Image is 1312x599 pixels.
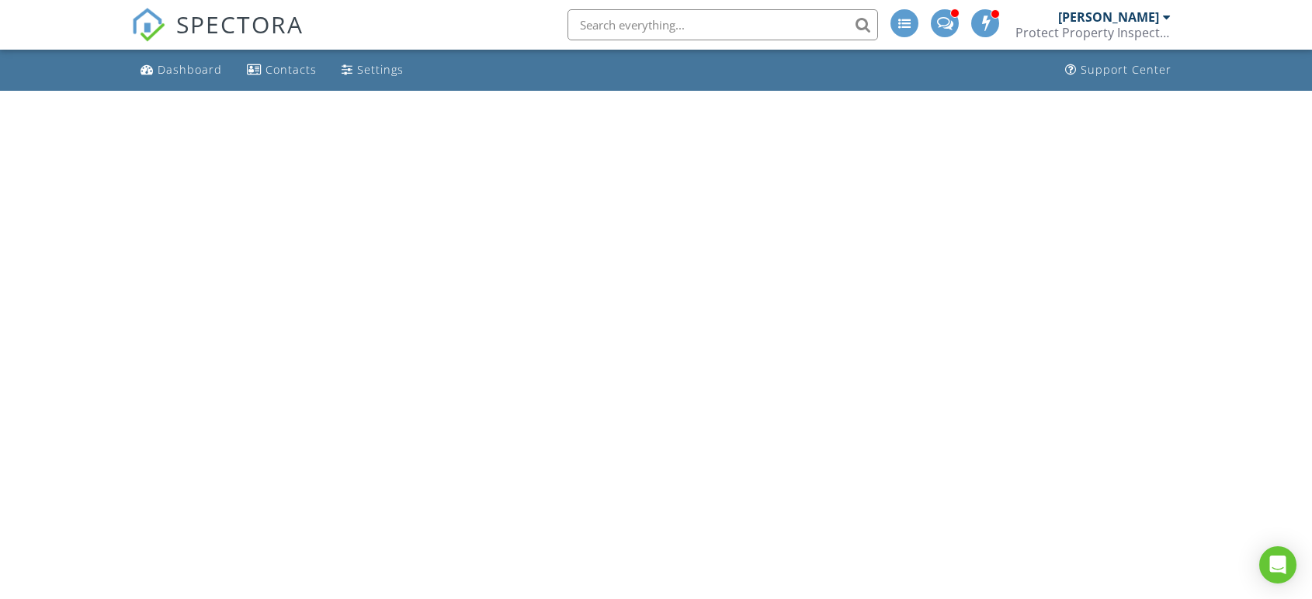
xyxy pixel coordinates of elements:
[335,56,410,85] a: Settings
[1059,56,1178,85] a: Support Center
[158,62,222,77] div: Dashboard
[131,8,165,42] img: The Best Home Inspection Software - Spectora
[1081,62,1171,77] div: Support Center
[1259,546,1296,583] div: Open Intercom Messenger
[1058,9,1159,25] div: [PERSON_NAME]
[241,56,323,85] a: Contacts
[176,8,304,40] span: SPECTORA
[266,62,317,77] div: Contacts
[567,9,878,40] input: Search everything...
[134,56,228,85] a: Dashboard
[1015,25,1171,40] div: Protect Property Inspections
[131,21,304,54] a: SPECTORA
[357,62,404,77] div: Settings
